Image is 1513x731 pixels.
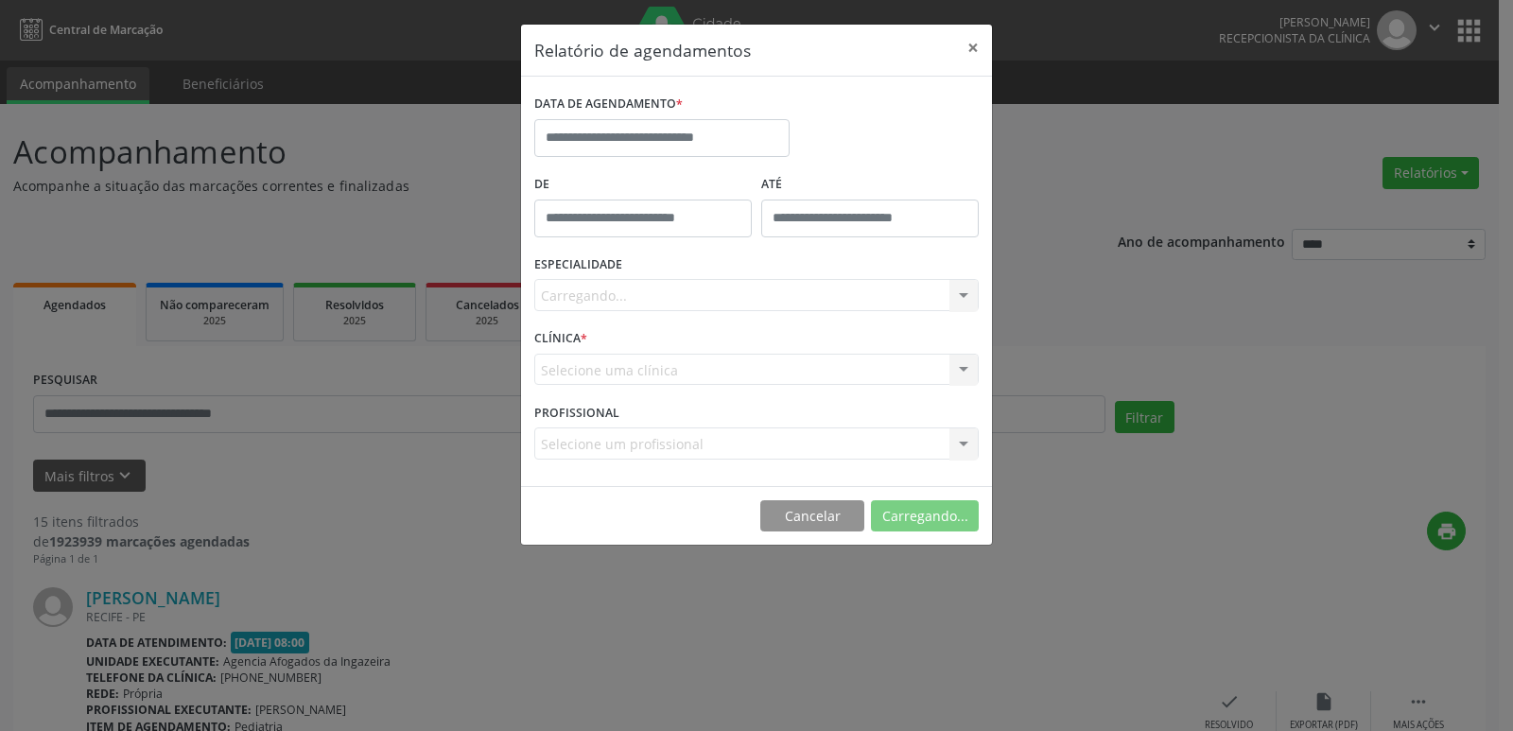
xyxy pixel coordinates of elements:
label: CLÍNICA [534,324,587,354]
button: Cancelar [760,500,864,532]
label: PROFISSIONAL [534,398,619,427]
label: DATA DE AGENDAMENTO [534,90,683,119]
button: Close [954,25,992,71]
button: Carregando... [871,500,979,532]
label: De [534,170,752,200]
h5: Relatório de agendamentos [534,38,751,62]
label: ATÉ [761,170,979,200]
label: ESPECIALIDADE [534,251,622,280]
